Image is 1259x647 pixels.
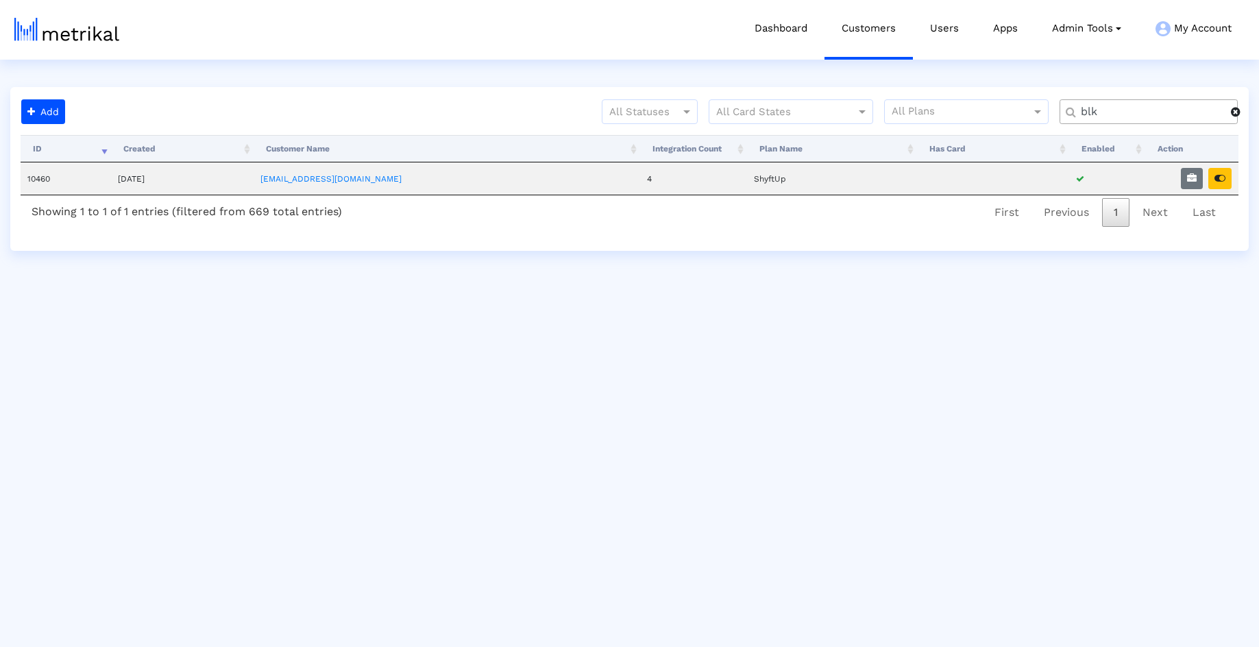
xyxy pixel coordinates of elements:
[1032,198,1101,227] a: Previous
[640,162,747,195] td: 4
[1181,198,1227,227] a: Last
[1131,198,1179,227] a: Next
[254,135,641,162] th: Customer Name: activate to sort column ascending
[1069,135,1145,162] th: Enabled: activate to sort column ascending
[21,135,111,162] th: ID: activate to sort column ascending
[1156,21,1171,36] img: my-account-menu-icon.png
[1102,198,1129,227] a: 1
[1071,105,1231,119] input: Customer Name
[260,174,402,184] a: [EMAIL_ADDRESS][DOMAIN_NAME]
[21,162,111,195] td: 10460
[640,135,747,162] th: Integration Count: activate to sort column ascending
[111,135,253,162] th: Created: activate to sort column ascending
[14,18,119,41] img: metrical-logo-light.png
[747,162,916,195] td: ShyftUp
[917,135,1069,162] th: Has Card: activate to sort column ascending
[747,135,916,162] th: Plan Name: activate to sort column ascending
[892,103,1034,121] input: All Plans
[1145,135,1238,162] th: Action
[21,99,65,124] button: Add
[983,198,1031,227] a: First
[716,103,841,121] input: All Card States
[21,195,353,223] div: Showing 1 to 1 of 1 entries (filtered from 669 total entries)
[111,162,253,195] td: [DATE]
